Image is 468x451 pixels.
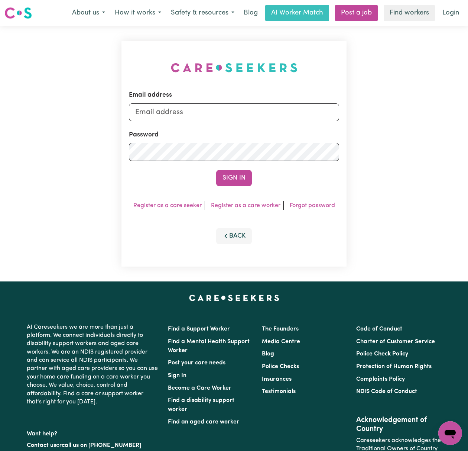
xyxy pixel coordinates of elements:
a: Code of Conduct [356,326,402,332]
input: Email address [129,103,339,121]
button: About us [67,5,110,21]
a: Testimonials [262,389,296,394]
p: At Careseekers we are more than just a platform. We connect individuals directly to disability su... [27,320,159,409]
a: Register as a care worker [211,203,280,209]
a: Post your care needs [168,360,225,366]
a: Insurances [262,376,292,382]
a: Register as a care seeker [133,203,202,209]
a: Media Centre [262,339,300,345]
a: Blog [239,5,262,21]
a: Forgot password [290,203,335,209]
a: Protection of Human Rights [356,364,432,370]
a: Careseekers logo [4,4,32,22]
h2: Acknowledgement of Country [356,416,441,434]
p: Want help? [27,427,159,438]
a: Login [438,5,464,21]
button: Back [216,228,252,244]
a: Police Check Policy [356,351,408,357]
button: Sign In [216,170,252,186]
button: Safety & resources [166,5,239,21]
a: Post a job [335,5,378,21]
a: AI Worker Match [265,5,329,21]
label: Email address [129,90,172,100]
img: Careseekers logo [4,6,32,20]
a: Police Checks [262,364,299,370]
a: NDIS Code of Conduct [356,389,417,394]
a: call us on [PHONE_NUMBER] [62,442,141,448]
a: Find workers [384,5,435,21]
a: Complaints Policy [356,376,405,382]
a: Careseekers home page [189,295,279,301]
label: Password [129,130,159,140]
button: How it works [110,5,166,21]
a: Become a Care Worker [168,385,231,391]
iframe: Button to launch messaging window [438,421,462,445]
a: The Founders [262,326,299,332]
a: Charter of Customer Service [356,339,435,345]
a: Find a disability support worker [168,397,234,412]
a: Sign In [168,373,186,378]
a: Contact us [27,442,56,448]
a: Find a Support Worker [168,326,230,332]
a: Blog [262,351,274,357]
a: Find a Mental Health Support Worker [168,339,250,354]
a: Find an aged care worker [168,419,239,425]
